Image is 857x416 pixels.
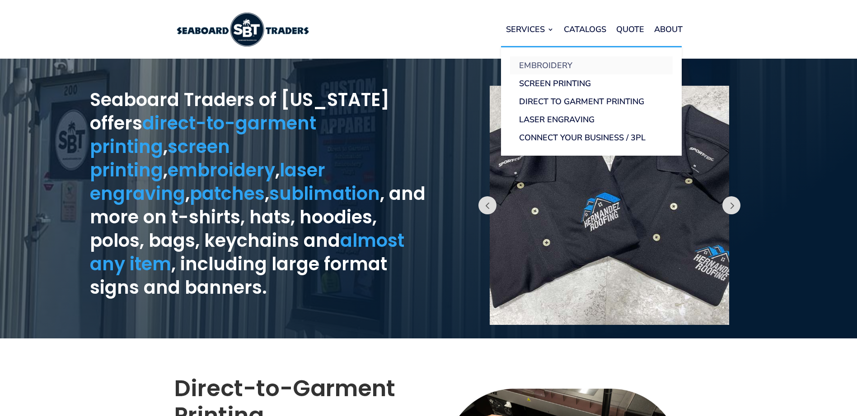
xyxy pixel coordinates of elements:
a: patches [190,181,265,206]
a: laser engraving [90,157,325,206]
a: screen printing [90,134,230,183]
a: Connect Your Business / 3PL [510,129,673,147]
button: Prev [478,196,496,214]
a: Direct to Garment Printing [510,92,673,111]
a: embroidery [168,157,275,183]
a: sublimation [269,181,380,206]
img: embroidered polo [490,86,729,325]
button: Prev [722,196,740,214]
a: Laser Engraving [510,111,673,129]
a: About [654,12,683,46]
a: Screen Printing [510,74,673,92]
a: Quote [616,12,644,46]
a: Embroidery [510,56,673,74]
a: almost any item [90,228,404,277]
a: Services [506,12,554,46]
a: Catalogs [564,12,606,46]
h1: Seaboard Traders of [US_STATE] offers , , , , , , and more on t-shirts, hats, hoodies, polos, bag... [90,88,429,304]
a: direct-to-garment printing [90,111,316,159]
